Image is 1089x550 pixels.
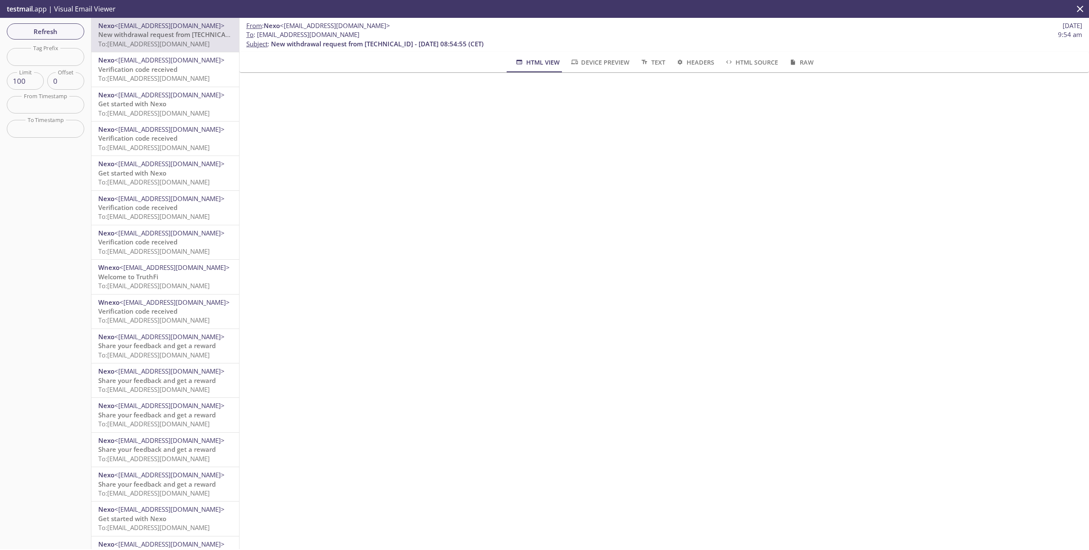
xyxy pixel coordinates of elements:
[91,52,239,86] div: Nexo<[EMAIL_ADDRESS][DOMAIN_NAME]>Verification code receivedTo:[EMAIL_ADDRESS][DOMAIN_NAME]
[91,295,239,329] div: Wnexo<[EMAIL_ADDRESS][DOMAIN_NAME]>Verification code receivedTo:[EMAIL_ADDRESS][DOMAIN_NAME]
[98,143,210,152] span: To: [EMAIL_ADDRESS][DOMAIN_NAME]
[98,351,210,359] span: To: [EMAIL_ADDRESS][DOMAIN_NAME]
[114,56,225,64] span: <[EMAIL_ADDRESS][DOMAIN_NAME]>
[114,194,225,203] span: <[EMAIL_ADDRESS][DOMAIN_NAME]>
[98,298,120,306] span: Wnexo
[91,398,239,432] div: Nexo<[EMAIL_ADDRESS][DOMAIN_NAME]>Share your feedback and get a rewardTo:[EMAIL_ADDRESS][DOMAIN_N...
[788,57,813,68] span: Raw
[98,30,311,39] span: New withdrawal request from [TECHNICAL_ID] - [DATE] 08:54:55 (CET)
[246,21,262,30] span: From
[91,433,239,467] div: Nexo<[EMAIL_ADDRESS][DOMAIN_NAME]>Share your feedback and get a rewardTo:[EMAIL_ADDRESS][DOMAIN_N...
[7,23,84,40] button: Refresh
[98,203,177,212] span: Verification code received
[676,57,714,68] span: Headers
[98,436,114,445] span: Nexo
[98,238,177,246] span: Verification code received
[14,26,77,37] span: Refresh
[98,420,210,428] span: To: [EMAIL_ADDRESS][DOMAIN_NAME]
[98,454,210,463] span: To: [EMAIL_ADDRESS][DOMAIN_NAME]
[246,30,359,39] span: : [EMAIL_ADDRESS][DOMAIN_NAME]
[114,229,225,237] span: <[EMAIL_ADDRESS][DOMAIN_NAME]>
[271,40,484,48] span: New withdrawal request from [TECHNICAL_ID] - [DATE] 08:54:55 (CET)
[264,21,280,30] span: Nexo
[98,56,114,64] span: Nexo
[98,178,210,186] span: To: [EMAIL_ADDRESS][DOMAIN_NAME]
[98,341,216,350] span: Share your feedback and get a reward
[98,229,114,237] span: Nexo
[98,523,210,532] span: To: [EMAIL_ADDRESS][DOMAIN_NAME]
[98,489,210,497] span: To: [EMAIL_ADDRESS][DOMAIN_NAME]
[98,169,166,177] span: Get started with Nexo
[91,18,239,52] div: Nexo<[EMAIL_ADDRESS][DOMAIN_NAME]>New withdrawal request from [TECHNICAL_ID] - [DATE] 08:54:55 (C...
[98,445,216,454] span: Share your feedback and get a reward
[570,57,630,68] span: Device Preview
[114,21,225,30] span: <[EMAIL_ADDRESS][DOMAIN_NAME]>
[515,57,559,68] span: HTML View
[98,411,216,419] span: Share your feedback and get a reward
[98,109,210,117] span: To: [EMAIL_ADDRESS][DOMAIN_NAME]
[724,57,778,68] span: HTML Source
[98,385,210,394] span: To: [EMAIL_ADDRESS][DOMAIN_NAME]
[98,134,177,142] span: Verification code received
[114,540,225,548] span: <[EMAIL_ADDRESS][DOMAIN_NAME]>
[98,307,177,315] span: Verification code received
[246,30,1082,48] p: :
[114,471,225,479] span: <[EMAIL_ADDRESS][DOMAIN_NAME]>
[114,505,225,513] span: <[EMAIL_ADDRESS][DOMAIN_NAME]>
[98,376,216,385] span: Share your feedback and get a reward
[114,367,225,375] span: <[EMAIL_ADDRESS][DOMAIN_NAME]>
[98,367,114,375] span: Nexo
[98,272,158,281] span: Welcome to TruthFi
[114,332,225,341] span: <[EMAIL_ADDRESS][DOMAIN_NAME]>
[91,225,239,259] div: Nexo<[EMAIL_ADDRESS][DOMAIN_NAME]>Verification code receivedTo:[EMAIL_ADDRESS][DOMAIN_NAME]
[1063,21,1082,30] span: [DATE]
[1058,30,1082,39] span: 9:54 am
[98,21,114,30] span: Nexo
[98,125,114,133] span: Nexo
[98,99,166,108] span: Get started with Nexo
[91,260,239,294] div: Wnexo<[EMAIL_ADDRESS][DOMAIN_NAME]>Welcome to TruthFiTo:[EMAIL_ADDRESS][DOMAIN_NAME]
[120,263,230,272] span: <[EMAIL_ADDRESS][DOMAIN_NAME]>
[91,156,239,190] div: Nexo<[EMAIL_ADDRESS][DOMAIN_NAME]>Get started with NexoTo:[EMAIL_ADDRESS][DOMAIN_NAME]
[114,401,225,410] span: <[EMAIL_ADDRESS][DOMAIN_NAME]>
[98,65,177,74] span: Verification code received
[98,159,114,168] span: Nexo
[91,502,239,536] div: Nexo<[EMAIL_ADDRESS][DOMAIN_NAME]>Get started with NexoTo:[EMAIL_ADDRESS][DOMAIN_NAME]
[98,281,210,290] span: To: [EMAIL_ADDRESS][DOMAIN_NAME]
[91,122,239,156] div: Nexo<[EMAIL_ADDRESS][DOMAIN_NAME]>Verification code receivedTo:[EMAIL_ADDRESS][DOMAIN_NAME]
[640,57,665,68] span: Text
[91,363,239,397] div: Nexo<[EMAIL_ADDRESS][DOMAIN_NAME]>Share your feedback and get a rewardTo:[EMAIL_ADDRESS][DOMAIN_N...
[98,247,210,255] span: To: [EMAIL_ADDRESS][DOMAIN_NAME]
[91,467,239,501] div: Nexo<[EMAIL_ADDRESS][DOMAIN_NAME]>Share your feedback and get a rewardTo:[EMAIL_ADDRESS][DOMAIN_N...
[114,436,225,445] span: <[EMAIL_ADDRESS][DOMAIN_NAME]>
[114,125,225,133] span: <[EMAIL_ADDRESS][DOMAIN_NAME]>
[280,21,390,30] span: <[EMAIL_ADDRESS][DOMAIN_NAME]>
[91,87,239,121] div: Nexo<[EMAIL_ADDRESS][DOMAIN_NAME]>Get started with NexoTo:[EMAIL_ADDRESS][DOMAIN_NAME]
[98,194,114,203] span: Nexo
[98,480,216,488] span: Share your feedback and get a reward
[98,540,114,548] span: Nexo
[98,332,114,341] span: Nexo
[7,4,33,14] span: testmail
[98,74,210,82] span: To: [EMAIL_ADDRESS][DOMAIN_NAME]
[98,316,210,324] span: To: [EMAIL_ADDRESS][DOMAIN_NAME]
[98,401,114,410] span: Nexo
[98,263,120,272] span: Wnexo
[246,30,254,39] span: To
[91,191,239,225] div: Nexo<[EMAIL_ADDRESS][DOMAIN_NAME]>Verification code receivedTo:[EMAIL_ADDRESS][DOMAIN_NAME]
[98,40,210,48] span: To: [EMAIL_ADDRESS][DOMAIN_NAME]
[246,21,390,30] span: :
[114,91,225,99] span: <[EMAIL_ADDRESS][DOMAIN_NAME]>
[98,471,114,479] span: Nexo
[91,329,239,363] div: Nexo<[EMAIL_ADDRESS][DOMAIN_NAME]>Share your feedback and get a rewardTo:[EMAIL_ADDRESS][DOMAIN_N...
[98,212,210,221] span: To: [EMAIL_ADDRESS][DOMAIN_NAME]
[98,91,114,99] span: Nexo
[114,159,225,168] span: <[EMAIL_ADDRESS][DOMAIN_NAME]>
[98,505,114,513] span: Nexo
[246,40,268,48] span: Subject
[120,298,230,306] span: <[EMAIL_ADDRESS][DOMAIN_NAME]>
[98,514,166,523] span: Get started with Nexo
